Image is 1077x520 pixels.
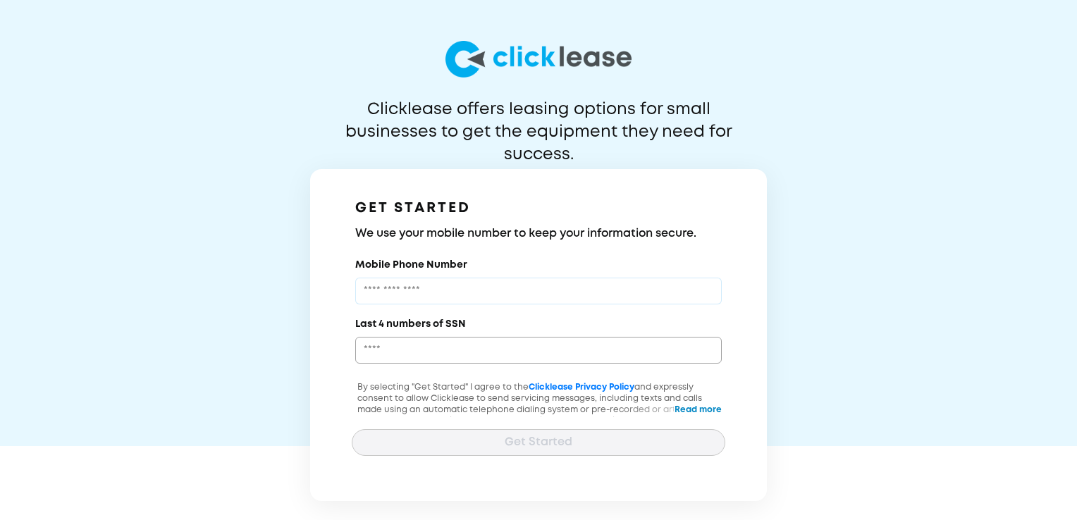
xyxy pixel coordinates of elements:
p: By selecting "Get Started" I agree to the and expressly consent to allow Clicklease to send servi... [352,382,725,450]
button: Get Started [352,429,725,456]
a: Clicklease Privacy Policy [529,383,634,391]
h3: We use your mobile number to keep your information secure. [355,225,722,242]
h1: GET STARTED [355,197,722,220]
label: Mobile Phone Number [355,258,467,272]
p: Clicklease offers leasing options for small businesses to get the equipment they need for success. [311,99,766,144]
label: Last 4 numbers of SSN [355,317,466,331]
img: logo-larg [445,41,632,78]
